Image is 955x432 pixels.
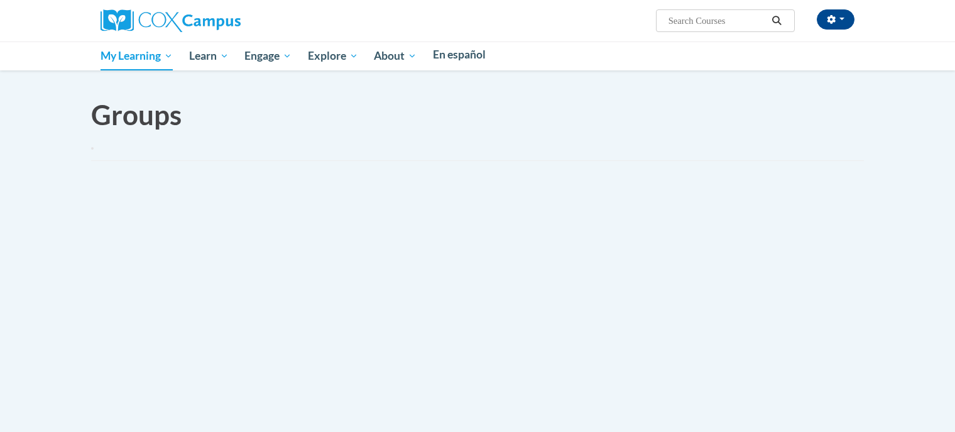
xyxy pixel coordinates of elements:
[181,42,237,70] a: Learn
[433,48,486,61] span: En español
[308,48,358,64] span: Explore
[768,13,787,28] button: Search
[101,14,241,25] a: Cox Campus
[244,48,292,64] span: Engage
[92,42,181,70] a: My Learning
[101,48,173,64] span: My Learning
[236,42,300,70] a: Engage
[91,98,182,131] span: Groups
[366,42,425,70] a: About
[189,48,229,64] span: Learn
[101,9,241,32] img: Cox Campus
[300,42,366,70] a: Explore
[82,42,873,70] div: Main menu
[817,9,854,30] button: Account Settings
[667,13,768,28] input: Search Courses
[425,42,494,68] a: En español
[374,48,417,64] span: About
[772,16,783,26] i: 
